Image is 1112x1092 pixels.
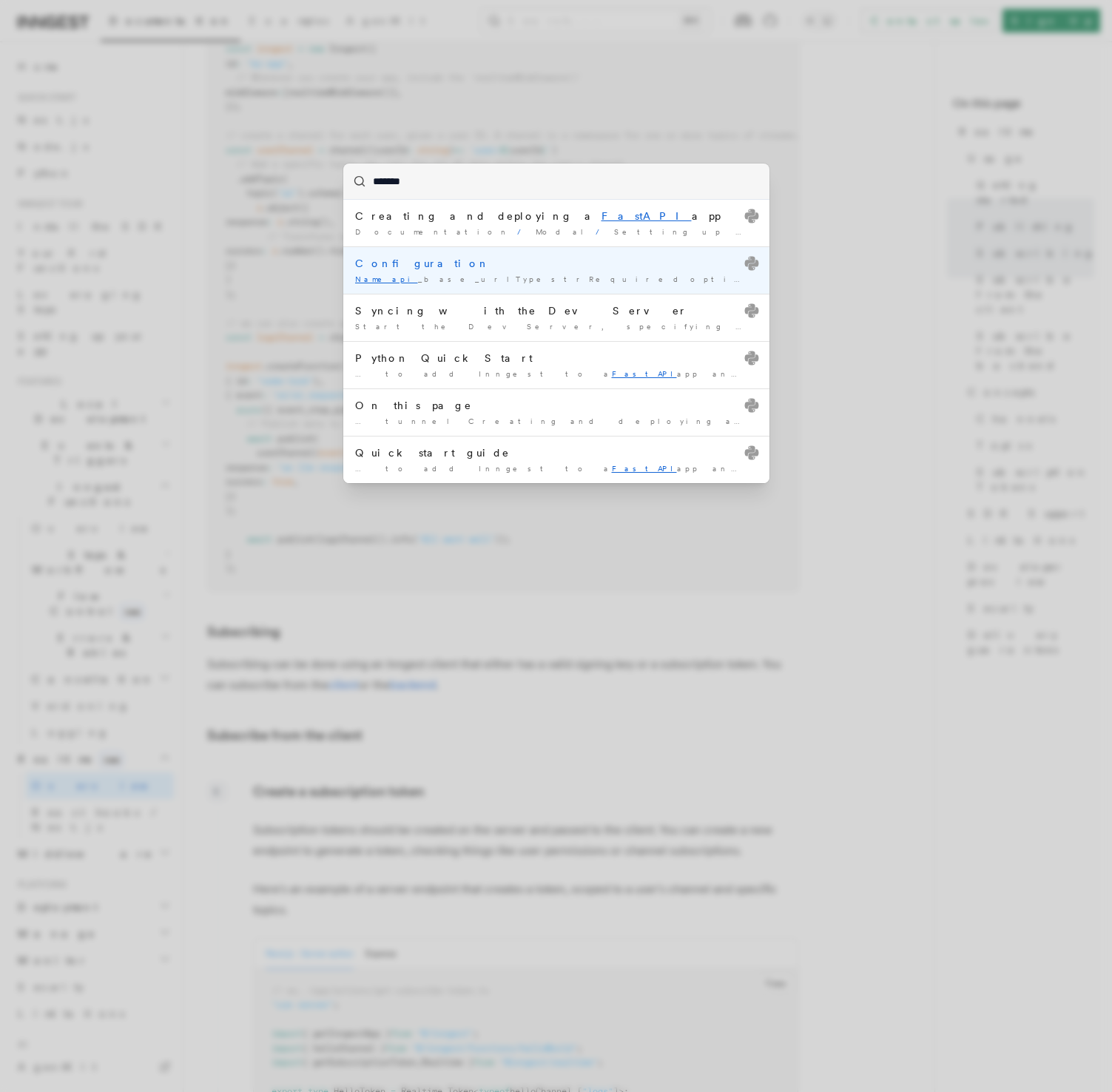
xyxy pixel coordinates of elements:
[612,464,677,473] mark: FastAPI
[355,274,418,283] mark: Nameapi
[355,445,758,460] div: Quick start guide
[355,463,758,474] div: … to add Inngest to a app and run …
[355,416,758,427] div: … tunnel Creating and deploying a app Syncing with …
[596,227,608,236] span: /
[355,303,758,318] div: Syncing with the Dev Server
[355,321,758,332] div: Start the Dev Server, specifying the app's …
[355,274,758,285] div: _base_urlTypestrRequiredoptionalDescriptionOverride the default base …
[355,256,758,271] div: Configuration
[614,227,1063,236] span: Setting up your development environment
[355,398,758,413] div: On this page
[355,209,758,223] div: Creating and deploying a app
[612,369,677,378] mark: FastAPI
[355,351,758,365] div: Python Quick Start
[355,227,511,236] span: Documentation
[536,227,590,236] span: Modal
[517,227,530,236] span: /
[355,368,758,380] div: … to add Inngest to a app and run …
[602,210,692,222] mark: FastAPI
